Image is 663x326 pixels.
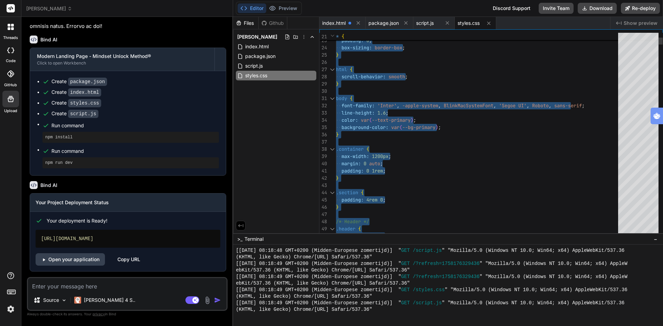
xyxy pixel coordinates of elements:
span: 'Segoe UI' [499,102,527,109]
span: max-width: [342,153,369,159]
div: 42 [319,175,327,182]
span: box-sizing: [342,45,372,51]
a: Open your application [36,253,105,266]
img: Claude 4 Sonnet [74,297,81,304]
div: Copy URL [117,253,140,266]
span: " "Mozilla/5.0 (Windows NT 10.0; Win64; x64) AppleW [480,274,627,280]
span: 1.6 [377,110,386,116]
div: [URL][DOMAIN_NAME] [36,230,220,248]
span: 1200px [372,153,388,159]
span: GET [401,287,410,293]
span: margin: [342,160,361,167]
span: font-family: [342,102,375,109]
span: position: [342,233,366,239]
span: " "Mozilla/5.0 (Windows NT 10.0; Win64; x64) AppleWebKit/537.36 [442,247,624,254]
span: ; [380,160,383,167]
span: { [350,95,353,101]
div: 37 [319,138,327,146]
span: GET [401,247,410,254]
span: script.js [244,62,263,70]
img: settings [5,303,17,315]
span: 0 [364,160,366,167]
span: var [391,124,400,130]
span: Terminal [244,236,263,243]
div: 50 [319,233,327,240]
span: /* Header */ [336,218,369,225]
div: 23 [319,37,327,44]
span: Run command [51,148,219,155]
h6: Bind AI [40,182,57,189]
div: Click to collapse the range. [328,146,337,153]
span: ; [383,197,386,203]
span: Roboto [532,102,549,109]
span: [PERSON_NAME] [237,33,277,40]
code: package.json [68,78,107,86]
span: } [336,204,339,210]
div: Files [233,20,258,27]
span: , [397,102,400,109]
div: 41 [319,167,327,175]
span: styles.css [458,20,480,27]
span: padding: [342,37,364,43]
span: /?refresh=1758176329436 [413,274,479,280]
div: Discord Support [489,3,535,14]
button: − [652,234,659,245]
div: 29 [319,80,327,88]
span: --bg-primary [402,124,435,130]
p: Always double-check its answers. Your in Bind [27,311,228,317]
span: (KHTML, like Gecko) Chrome/[URL] Safari/537.36" [236,293,372,300]
span: GET [401,274,410,280]
span: ; [413,117,416,123]
span: , [527,102,529,109]
span: script.js [416,20,434,27]
button: Re-deploy [621,3,660,14]
span: BlinkMacSystemFont [444,102,493,109]
span: Your deployment is Ready! [47,217,107,224]
span: ; [388,153,391,159]
div: Create [51,78,107,85]
img: Pick Models [61,297,67,303]
div: 26 [319,59,327,66]
span: 1rem [372,168,383,174]
div: 33 [319,109,327,117]
span: [[DATE] 08:18:49 GMT+0200 (Midden-Europese zomertijd)] " [236,260,401,267]
span: ; [438,124,441,130]
span: var [361,117,369,123]
span: 21 [319,33,327,40]
div: 40 [319,160,327,167]
span: 'Inter' [377,102,397,109]
div: 32 [319,102,327,109]
div: Click to collapse the range. [328,225,337,233]
button: Invite Team [539,3,574,14]
span: " "Mozilla/5.0 (Windows NT 10.0; Win64; x64) AppleWebKit/537.36 [442,300,624,306]
span: color: [342,117,358,123]
span: background-color: [342,124,388,130]
span: 0 [380,197,383,203]
div: 45 [319,196,327,204]
div: 47 [319,211,327,218]
h6: Bind AI [40,36,57,43]
span: { [361,189,364,196]
span: { [350,66,353,72]
span: " "Mozilla/5.0 (Windows NT 10.0; Win64; x64) AppleW [480,260,627,267]
h3: Your Project Deployment Status [36,199,220,206]
span: sans-serif [554,102,582,109]
img: icon [214,297,221,304]
div: 34 [319,117,327,124]
div: 38 [319,146,327,153]
span: /?refresh=1758176329436 [413,260,479,267]
span: -apple-system [402,102,438,109]
span: ; [582,102,585,109]
span: --text-primary [372,117,411,123]
span: fixed [369,233,383,239]
span: [[DATE] 08:18:49 GMT+0200 (Midden-Europese zomertijd)] " [236,300,401,306]
span: [[DATE] 08:18:49 GMT+0200 (Midden-Europese zomertijd)] " [236,274,401,280]
span: Run command [51,122,219,129]
span: styles.css [244,71,268,80]
span: index.html [244,42,269,51]
span: (KHTML, like Gecko) Chrome/[URL] Safari/537.36" [236,254,372,260]
label: threads [3,35,18,41]
div: Create [51,99,101,107]
div: Click to collapse the range. [328,95,337,102]
span: ; [402,45,405,51]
